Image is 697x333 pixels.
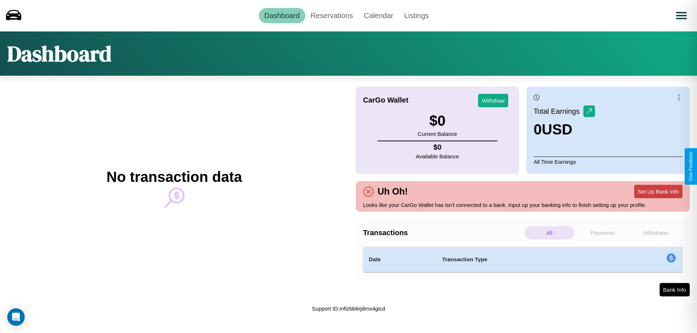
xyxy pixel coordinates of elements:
[578,226,628,240] p: Payments
[363,229,523,237] h4: Transactions
[363,96,408,104] h4: CarGo Wallet
[312,304,385,313] p: Support ID: mfizbb6rjdrnx4gicd
[374,186,411,197] h4: Uh Oh!
[416,151,459,161] p: Available Balance
[416,143,459,151] h4: $ 0
[369,255,431,264] h4: Date
[660,283,690,296] button: Bank Info
[363,200,682,210] p: Looks like your CarGo Wallet has isn't connected to a bank. Input up your banking info to finish ...
[305,8,359,23] a: Reservations
[363,247,682,272] table: simple table
[688,152,693,181] div: Give Feedback
[442,255,607,264] h4: Transaction Type
[418,129,457,139] p: Current Balance
[534,157,682,167] p: All Time Earnings
[106,169,242,185] h2: No transaction data
[7,39,111,68] h1: Dashboard
[534,105,583,118] p: Total Earnings
[671,5,692,26] button: Open menu
[634,185,682,198] button: Set Up Bank Info
[418,113,457,129] h3: $ 0
[525,226,574,240] p: All
[358,8,399,23] a: Calendar
[534,121,595,138] h3: 0 USD
[399,8,434,23] a: Listings
[478,94,508,107] button: Withdraw
[7,308,25,326] div: Open Intercom Messenger
[631,226,681,240] p: Withdraws
[259,8,305,23] a: Dashboard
